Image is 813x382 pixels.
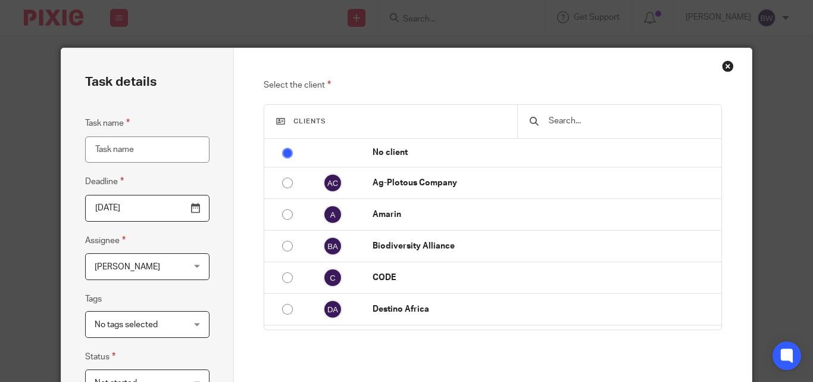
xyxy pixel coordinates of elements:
h2: Task details [85,72,157,92]
p: Select the client [264,78,721,92]
p: Amarin [373,209,715,220]
p: CODE [373,272,715,284]
div: Close this dialog window [722,60,734,72]
input: Pick a date [85,195,209,222]
label: Assignee [85,234,126,247]
img: svg%3E [323,205,342,224]
p: Biodiversity Alliance [373,240,715,252]
label: Tags [85,293,102,305]
input: Search... [548,114,709,128]
label: Deadline [85,175,124,188]
p: Destino Africa [373,303,715,315]
label: Status [85,350,115,364]
p: Ag-Plotous Company [373,177,715,189]
input: Task name [85,136,209,163]
span: Clients [293,118,326,125]
p: No client [373,147,715,159]
span: No tags selected [95,321,158,329]
img: svg%3E [323,268,342,287]
span: [PERSON_NAME] [95,263,160,271]
img: svg%3E [323,237,342,256]
img: svg%3E [323,173,342,192]
img: svg%3E [323,300,342,319]
label: Task name [85,116,130,130]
